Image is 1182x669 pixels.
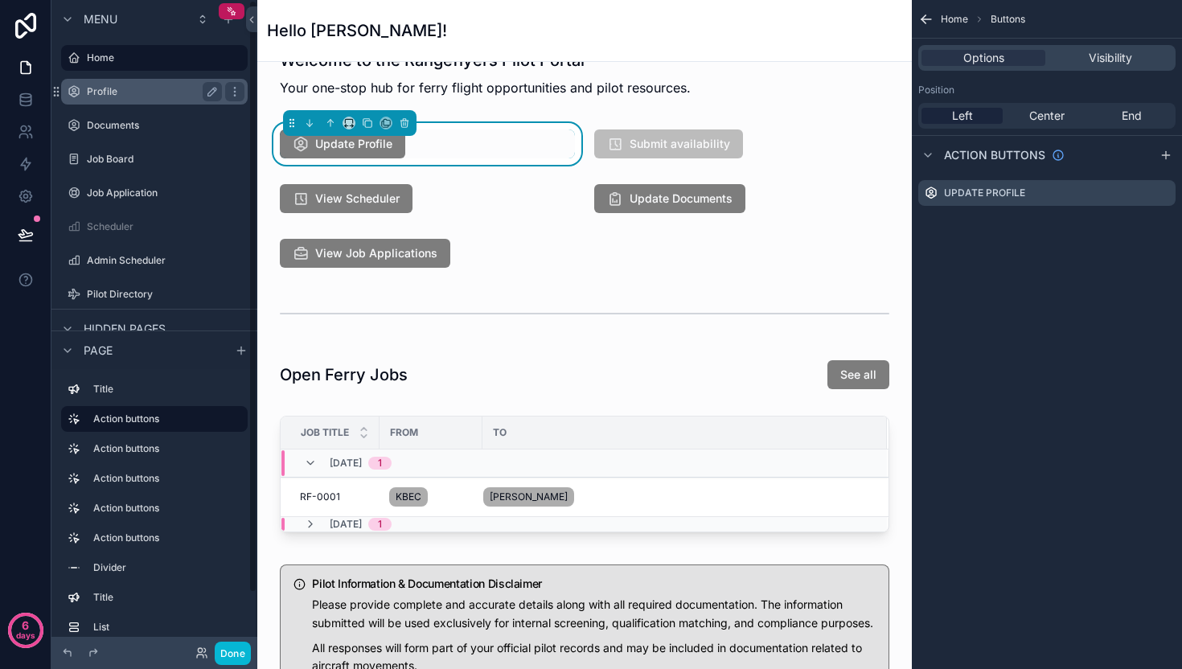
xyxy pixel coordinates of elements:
div: 1 [378,457,382,470]
label: Home [87,51,238,64]
a: Pilot Directory [61,281,248,307]
span: Menu [84,11,117,27]
label: Position [918,84,954,96]
label: Job Application [87,187,244,199]
a: Admin Scheduler [61,248,248,273]
span: Options [963,50,1004,66]
div: 1 [378,518,382,531]
a: Scheduler [61,214,248,240]
a: Documents [61,113,248,138]
span: End [1122,108,1142,124]
label: Update Profile [944,187,1025,199]
label: Action buttons [93,442,241,455]
label: Title [93,383,241,396]
label: Job Board [87,153,244,166]
label: Scheduler [87,220,244,233]
label: Action buttons [93,472,241,485]
h1: Hello [PERSON_NAME]! [267,19,447,42]
a: Job Board [61,146,248,172]
span: [DATE] [330,457,362,470]
label: Action buttons [93,502,241,515]
a: Job Application [61,180,248,206]
p: 6 [22,618,29,634]
p: days [16,624,35,646]
label: Action buttons [93,412,235,425]
span: Job Title [301,426,349,439]
button: Done [215,642,251,665]
span: Hidden pages [84,321,166,337]
div: scrollable content [51,369,257,637]
label: List [93,621,241,634]
span: Action buttons [944,147,1045,163]
label: Admin Scheduler [87,254,244,267]
label: Action buttons [93,532,241,544]
label: Pilot Directory [87,288,244,301]
span: Buttons [991,13,1025,26]
span: Page [84,343,113,359]
label: Title [93,591,241,604]
span: To [493,426,507,439]
span: Visibility [1089,50,1132,66]
span: Home [941,13,968,26]
label: Divider [93,561,241,574]
label: Profile [87,85,215,98]
span: Center [1029,108,1065,124]
label: Documents [87,119,244,132]
span: From [390,426,418,439]
a: Profile [61,79,248,105]
span: Left [952,108,973,124]
span: [DATE] [330,518,362,531]
a: Home [61,45,248,71]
